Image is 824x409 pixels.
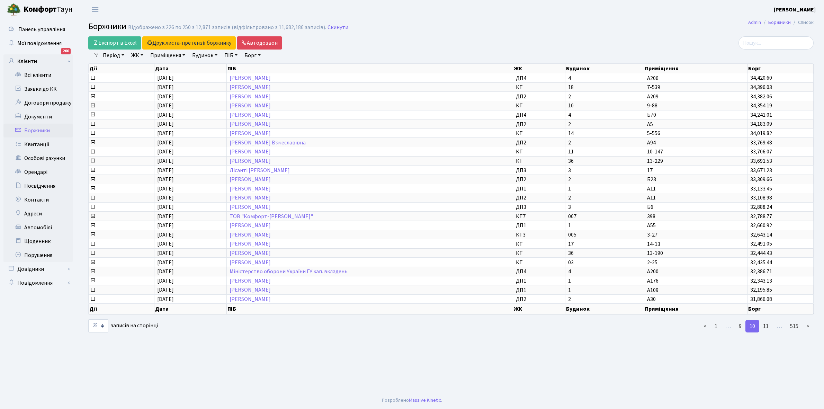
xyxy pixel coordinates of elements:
span: 2 [568,177,641,182]
a: 515 [786,320,803,332]
input: Пошук... [738,36,814,50]
a: Скинути [328,24,348,31]
span: 10-147 [647,149,744,154]
th: Будинок [565,64,644,73]
a: 1 [710,320,722,332]
span: 33,309.66 [750,176,772,183]
a: [PERSON_NAME] [230,176,271,183]
a: Admin [748,19,761,26]
span: 3 [568,168,641,173]
span: 2 [568,140,641,145]
a: Всі клієнти [3,68,73,82]
span: 5-556 [647,131,744,136]
span: 32,435.44 [750,259,772,266]
div: Відображено з 226 по 250 з 12,871 записів (відфільтровано з 11,682,186 записів). [128,24,326,31]
span: [DATE] [157,259,174,266]
span: 1 [568,223,641,228]
span: ДП3 [516,204,563,210]
span: Мої повідомлення [17,39,62,47]
a: Мої повідомлення200 [3,36,73,50]
a: Будинок [189,50,220,61]
span: ДП2 [516,94,563,99]
span: Панель управління [18,26,65,33]
a: Посвідчення [3,179,73,193]
span: 1 [568,278,641,284]
span: А5 [647,122,744,127]
span: 18 [568,85,641,90]
th: Дата [154,64,227,73]
span: 17 [647,168,744,173]
a: [PERSON_NAME] [230,83,271,91]
span: 14 [568,131,641,136]
span: 33,133.45 [750,185,772,193]
a: [PERSON_NAME] [230,249,271,257]
div: 200 [61,48,71,54]
span: 2 [568,122,641,127]
li: Список [791,19,814,26]
a: Щоденник [3,234,73,248]
span: А209 [647,94,744,99]
a: Автомобілі [3,221,73,234]
a: [PERSON_NAME] [230,74,271,82]
span: ДП1 [516,278,563,284]
span: Б6 [647,204,744,210]
a: [PERSON_NAME] [230,148,271,155]
a: [PERSON_NAME] [774,6,816,14]
span: 32,343.13 [750,277,772,285]
span: ДП1 [516,287,563,293]
span: А30 [647,296,744,302]
span: [DATE] [157,148,174,155]
span: 398 [647,214,744,219]
th: Приміщення [644,304,748,314]
span: 3-27 [647,232,744,238]
span: 4 [568,112,641,118]
a: Панель управління [3,23,73,36]
span: [DATE] [157,167,174,174]
span: 33,108.98 [750,194,772,202]
span: [DATE] [157,203,174,211]
span: КТ [516,103,563,108]
span: 11 [568,149,641,154]
a: [PERSON_NAME] [230,277,271,285]
a: [PERSON_NAME] [230,93,271,100]
th: Борг [747,304,814,314]
a: [PERSON_NAME] [230,121,271,128]
span: А200 [647,269,744,274]
span: А55 [647,223,744,228]
a: 10 [745,320,759,332]
th: Будинок [565,304,644,314]
a: Лісанті [PERSON_NAME] [230,167,290,174]
span: А206 [647,75,744,81]
a: Борг [242,50,263,61]
span: 34,354.19 [750,102,772,109]
span: [DATE] [157,194,174,202]
span: КТ3 [516,232,563,238]
span: [DATE] [157,277,174,285]
span: [DATE] [157,213,174,220]
a: Особові рахунки [3,151,73,165]
a: ТОВ "Комфорт-[PERSON_NAME]" [230,213,313,220]
span: [DATE] [157,295,174,303]
th: Дата [154,304,227,314]
span: [DATE] [157,157,174,165]
a: Адреси [3,207,73,221]
span: КТ [516,131,563,136]
a: [PERSON_NAME] [230,295,271,303]
a: Заявки до КК [3,82,73,96]
span: 2 [568,296,641,302]
span: 1 [568,287,641,293]
span: ДП3 [516,168,563,173]
span: 10 [568,103,641,108]
a: [PERSON_NAME] [230,194,271,202]
a: ЖК [128,50,146,61]
span: 32,386.71 [750,268,772,275]
span: А109 [647,287,744,293]
th: Дії [89,304,154,314]
span: 34,420.60 [750,74,772,82]
span: 34,019.82 [750,130,772,137]
span: А11 [647,186,744,192]
span: [DATE] [157,286,174,294]
a: 9 [735,320,746,332]
span: ДП2 [516,122,563,127]
span: КТ7 [516,214,563,219]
